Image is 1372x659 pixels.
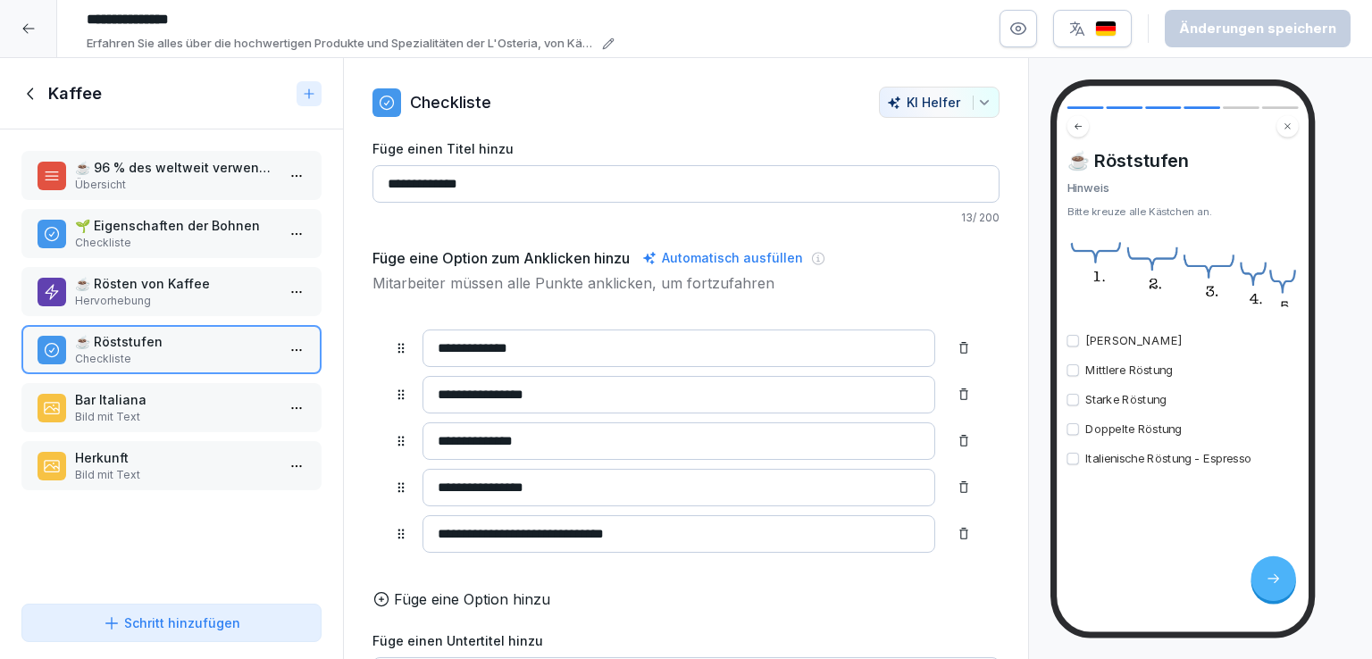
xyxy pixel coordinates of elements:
[75,390,275,409] p: Bar Italiana
[21,441,322,490] div: HerkunftBild mit Text
[48,83,102,104] h1: Kaffee
[21,151,322,200] div: ☕️ 96 % des weltweit verwendeten Kaffees kommen ausÜbersicht
[75,274,275,293] p: ☕ Rösten von Kaffee
[75,158,275,177] p: ☕️ 96 % des weltweit verwendeten Kaffees kommen aus
[1067,150,1299,171] h4: ☕️ Röststufen
[1067,179,1299,196] p: Hinweis
[639,247,807,269] div: Automatisch ausfüllen
[1095,21,1117,38] img: de.svg
[75,177,275,193] p: Übersicht
[1067,204,1299,219] div: Bitte kreuze alle Kästchen an.
[1085,421,1182,438] p: Doppelte Röstung
[394,588,550,610] p: Füge eine Option hinzu
[372,210,1000,226] p: 13 / 200
[1165,10,1351,47] button: Änderungen speichern
[1067,242,1299,306] img: lwe2inhz7bghovyjw8kyjt5x.png
[372,139,1000,158] label: Füge einen Titel hinzu
[1085,362,1173,379] p: Mittlere Röstung
[75,293,275,309] p: Hervorhebung
[1179,19,1336,38] div: Änderungen speichern
[75,351,275,367] p: Checkliste
[372,247,630,269] h5: Füge eine Option zum Anklicken hinzu
[75,409,275,425] p: Bild mit Text
[1085,450,1252,467] p: Italienische Röstung - Espresso
[75,216,275,235] p: 🌱 Eigenschaften der Bohnen
[75,332,275,351] p: ☕️ Röststufen
[21,325,322,374] div: ☕️ RöststufenCheckliste
[372,631,1000,650] label: Füge einen Untertitel hinzu
[1085,332,1183,349] p: [PERSON_NAME]
[75,235,275,251] p: Checkliste
[21,383,322,432] div: Bar ItalianaBild mit Text
[87,35,597,53] p: Erfahren Sie alles über die hochwertigen Produkte und Spezialitäten der L'Osteria, von Käse und F...
[372,272,1000,294] p: Mitarbeiter müssen alle Punkte anklicken, um fortzufahren
[21,267,322,316] div: ☕ Rösten von KaffeeHervorhebung
[75,448,275,467] p: Herkunft
[21,604,322,642] button: Schritt hinzufügen
[879,87,1000,118] button: KI Helfer
[103,613,240,632] div: Schritt hinzufügen
[21,209,322,258] div: 🌱 Eigenschaften der BohnenCheckliste
[1085,391,1167,408] p: Starke Röstung
[410,90,491,114] p: Checkliste
[887,95,991,110] div: KI Helfer
[75,467,275,483] p: Bild mit Text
